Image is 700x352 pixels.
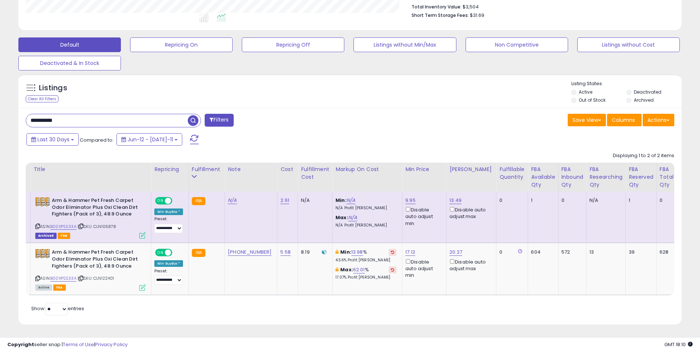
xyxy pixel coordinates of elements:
[531,166,555,189] div: FBA Available Qty
[531,197,552,204] div: 1
[629,249,651,255] div: 39
[52,249,141,271] b: Arm & Hammer Pet Fresh Carpet Odor Eliminator Plus Oxi Clean Dirt Fighters (Pack of 3), 48.9 Ounce
[335,197,347,204] b: Min:
[301,197,327,204] div: N/A
[18,37,121,52] button: Default
[52,197,141,219] b: Arm & Hammer Pet Fresh Carpet Odor Eliminator Plus Oxi Clean Dirt Fighters (Pack of 3), 48.9 Ounce
[333,163,402,192] th: The percentage added to the cost of goods (COGS) that forms the calculator for Min & Max prices.
[228,166,274,173] div: Note
[612,116,635,124] span: Columns
[37,136,69,143] span: Last 30 Days
[35,249,50,258] img: 51zQa6QEIGL._SL40_.jpg
[499,197,522,204] div: 0
[335,223,396,228] p: N/A Profit [PERSON_NAME]
[335,249,396,262] div: %
[335,214,348,221] b: Max:
[449,166,493,173] div: [PERSON_NAME]
[26,95,58,102] div: Clear All Filters
[466,37,568,52] button: Non Competitive
[629,166,653,189] div: FBA Reserved Qty
[589,166,622,189] div: FBA Researching Qty
[499,166,525,181] div: Fulfillable Quantity
[35,197,50,207] img: 51zQa6QEIGL._SL40_.jpg
[589,249,620,255] div: 13
[128,136,173,143] span: Jun-12 - [DATE]-11
[280,166,295,173] div: Cost
[171,198,183,204] span: OFF
[353,266,365,273] a: 62.01
[577,37,680,52] button: Listings without Cost
[643,114,674,126] button: Actions
[660,166,674,189] div: FBA Total Qty
[412,4,462,10] b: Total Inventory Value:
[335,258,396,263] p: 4.56% Profit [PERSON_NAME]
[335,206,396,211] p: N/A Profit [PERSON_NAME]
[154,269,183,285] div: Preset:
[18,56,121,70] button: Deactivated & In Stock
[53,284,66,291] span: FBA
[405,166,443,173] div: Min Price
[405,258,441,279] div: Disable auto adjust min
[156,198,165,204] span: ON
[629,197,651,204] div: 1
[412,12,469,18] b: Short Term Storage Fees:
[192,197,205,205] small: FBA
[571,80,682,87] p: Listing States:
[449,248,462,256] a: 20.27
[405,206,441,227] div: Disable auto adjust min
[351,248,363,256] a: 13.98
[31,305,84,312] span: Show: entries
[531,249,552,255] div: 604
[26,133,79,146] button: Last 30 Days
[50,224,76,230] a: B00XPSS33A
[561,197,581,204] div: 0
[340,266,353,273] b: Max:
[154,260,183,267] div: Win BuyBox *
[470,12,484,19] span: $31.69
[405,248,415,256] a: 17.12
[7,341,34,348] strong: Copyright
[39,83,67,93] h5: Listings
[35,233,57,239] span: Listings that have been deleted from Seller Central
[78,275,114,281] span: | SKU: CLN122401
[561,249,581,255] div: 572
[35,197,146,238] div: ASIN:
[634,97,654,103] label: Archived
[579,97,606,103] label: Out of Stock
[130,37,233,52] button: Repricing On
[613,152,674,159] div: Displaying 1 to 2 of 2 items
[579,89,592,95] label: Active
[50,275,76,282] a: B00XPSS33A
[280,197,289,204] a: 2.61
[154,217,183,233] div: Preset:
[347,197,355,204] a: N/A
[192,166,222,173] div: Fulfillment
[335,166,399,173] div: Markup on Cost
[280,248,291,256] a: 5.58
[95,341,128,348] a: Privacy Policy
[205,114,233,127] button: Filters
[154,166,186,173] div: Repricing
[156,250,165,256] span: ON
[63,341,94,348] a: Terms of Use
[353,37,456,52] button: Listings without Min/Max
[607,114,642,126] button: Columns
[340,248,351,255] b: Min:
[58,233,70,239] span: FBA
[449,258,491,272] div: Disable auto adjust max
[634,89,661,95] label: Deactivated
[664,341,693,348] span: 2025-08-11 18:10 GMT
[35,249,146,290] div: ASIN:
[7,341,128,348] div: seller snap | |
[335,266,396,280] div: %
[228,248,272,256] a: [PHONE_NUMBER]
[335,275,396,280] p: 17.07% Profit [PERSON_NAME]
[499,249,522,255] div: 0
[449,197,462,204] a: 13.49
[301,249,327,255] div: 8.19
[589,197,620,204] div: N/A
[192,249,205,257] small: FBA
[116,133,182,146] button: Jun-12 - [DATE]-11
[660,197,671,204] div: 0
[35,284,52,291] span: All listings currently available for purchase on Amazon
